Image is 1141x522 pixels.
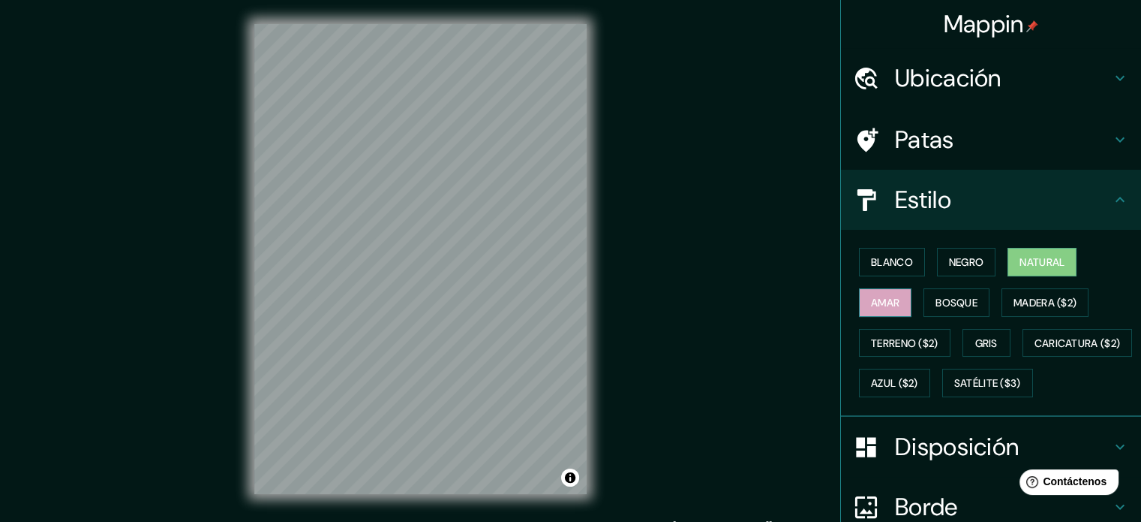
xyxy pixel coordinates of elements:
font: Natural [1019,255,1064,269]
div: Patas [841,110,1141,170]
font: Gris [975,336,998,350]
font: Mappin [944,8,1024,40]
font: Bosque [935,296,977,309]
button: Natural [1007,248,1076,276]
font: Estilo [895,184,951,216]
font: Ubicación [895,62,1001,94]
button: Blanco [859,248,925,276]
font: Blanco [871,255,913,269]
font: Negro [949,255,984,269]
button: Amar [859,288,911,317]
button: Activar o desactivar atribución [561,469,579,487]
button: Caricatura ($2) [1022,329,1133,358]
font: Azul ($2) [871,377,918,391]
div: Disposición [841,417,1141,477]
font: Disposición [895,431,1019,463]
button: Satélite ($3) [942,369,1033,397]
button: Azul ($2) [859,369,930,397]
canvas: Mapa [254,24,587,494]
font: Amar [871,296,899,309]
iframe: Lanzador de widgets de ayuda [1007,463,1124,505]
font: Patas [895,124,954,155]
button: Bosque [923,288,989,317]
font: Madera ($2) [1013,296,1076,309]
button: Gris [962,329,1010,358]
img: pin-icon.png [1026,20,1038,32]
div: Ubicación [841,48,1141,108]
font: Satélite ($3) [954,377,1021,391]
font: Caricatura ($2) [1034,336,1121,350]
button: Negro [937,248,996,276]
div: Estilo [841,170,1141,230]
button: Terreno ($2) [859,329,950,358]
button: Madera ($2) [1001,288,1088,317]
font: Terreno ($2) [871,336,938,350]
